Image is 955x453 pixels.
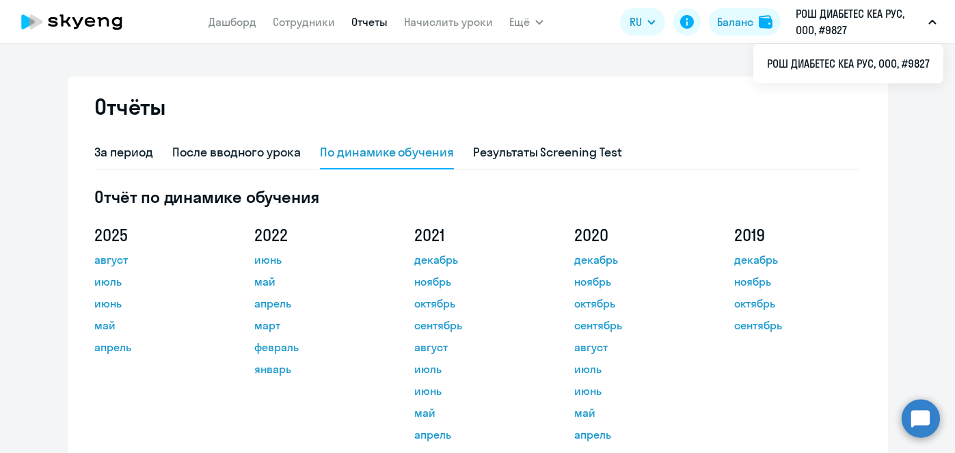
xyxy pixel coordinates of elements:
a: август [415,339,538,355]
a: апрель [575,426,698,443]
a: март [255,317,378,333]
a: ноябрь [415,273,538,290]
a: ноябрь [575,273,698,290]
div: Баланс [717,14,753,30]
a: май [415,404,538,421]
h2: Отчёты [95,93,166,120]
h5: 2020 [575,224,698,246]
div: По динамике обучения [320,143,454,161]
a: июль [415,361,538,377]
a: октябрь [415,295,538,312]
a: Сотрудники [273,15,335,29]
a: июнь [95,295,218,312]
a: октябрь [735,295,858,312]
a: июнь [415,383,538,399]
a: Дашборд [209,15,256,29]
a: ноябрь [735,273,858,290]
a: июнь [255,251,378,268]
a: Отчеты [351,15,388,29]
a: сентябрь [735,317,858,333]
a: июль [95,273,218,290]
h5: 2021 [415,224,538,246]
a: апрель [255,295,378,312]
a: октябрь [575,295,698,312]
button: Ещё [509,8,543,36]
a: январь [255,361,378,377]
a: май [575,404,698,421]
a: август [575,339,698,355]
div: После вводного урока [172,143,301,161]
h5: 2022 [255,224,378,246]
button: RU [620,8,665,36]
h5: 2025 [95,224,218,246]
a: апрель [95,339,218,355]
a: июнь [575,383,698,399]
a: август [95,251,218,268]
h5: Отчёт по динамике обучения [95,186,861,208]
a: май [255,273,378,290]
a: апрель [415,426,538,443]
ul: Ещё [753,44,943,83]
img: balance [759,15,772,29]
a: декабрь [735,251,858,268]
p: РОШ ДИАБЕТЕС КЕА РУС, ООО, #9827 [796,5,923,38]
div: За период [95,143,154,161]
div: Результаты Screening Test [473,143,622,161]
span: Ещё [509,14,530,30]
a: сентябрь [415,317,538,333]
a: Начислить уроки [404,15,493,29]
a: декабрь [575,251,698,268]
span: RU [630,14,642,30]
a: июль [575,361,698,377]
a: декабрь [415,251,538,268]
a: май [95,317,218,333]
a: февраль [255,339,378,355]
button: РОШ ДИАБЕТЕС КЕА РУС, ООО, #9827 [789,5,943,38]
h5: 2019 [735,224,858,246]
button: Балансbalance [709,8,781,36]
a: сентябрь [575,317,698,333]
